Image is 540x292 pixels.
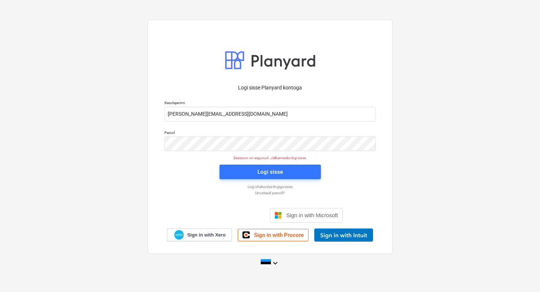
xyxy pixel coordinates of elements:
[164,130,376,137] p: Parool
[504,257,540,292] iframe: Chat Widget
[187,232,225,238] span: Sign in with Xero
[275,212,282,219] img: Microsoft logo
[167,228,232,241] a: Sign in with Xero
[161,184,380,189] a: Logi ühekordse lingiga sisse
[160,155,380,160] p: Sessioon on aegunud. Jätkamiseks logi sisse.
[194,207,268,223] iframe: Sign in with Google Button
[271,259,280,268] i: keyboard_arrow_down
[238,229,308,241] a: Sign in with Procore
[254,232,304,238] span: Sign in with Procore
[257,167,283,177] div: Logi sisse
[164,84,376,92] p: Logi sisse Planyard kontoga
[161,191,380,195] a: Unustasid parooli?
[174,230,184,240] img: Xero logo
[164,107,376,122] input: Kasutajanimi
[286,212,338,218] span: Sign in with Microsoft
[164,100,376,107] p: Kasutajanimi
[220,165,321,179] button: Logi sisse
